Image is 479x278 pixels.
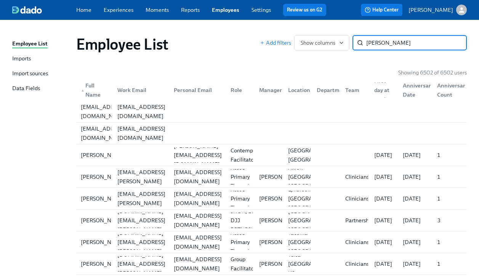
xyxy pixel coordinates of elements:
div: Partnerships [342,216,379,225]
p: [PERSON_NAME] [259,173,304,181]
div: Group Facilitator [227,255,259,273]
div: 3 [434,216,465,225]
a: [PERSON_NAME][PERSON_NAME][DOMAIN_NAME][EMAIL_ADDRESS][PERSON_NAME][DOMAIN_NAME][EMAIL_ADDRESS][D... [76,253,467,275]
div: [EMAIL_ADDRESS][DOMAIN_NAME] [171,189,225,208]
div: [EMAIL_ADDRESS][DOMAIN_NAME] [114,124,168,142]
a: Home [76,6,91,13]
a: [PERSON_NAME][PERSON_NAME][EMAIL_ADDRESS][DOMAIN_NAME]Contemplative Facilitator[GEOGRAPHIC_DATA],... [76,144,467,166]
span: Help Center [365,6,399,14]
button: Review us on G2 [283,4,326,16]
div: Tacoma [GEOGRAPHIC_DATA] [GEOGRAPHIC_DATA] [285,228,347,256]
div: Clinicians [342,259,372,268]
div: Location [285,86,313,95]
div: Import sources [12,69,48,78]
a: [EMAIL_ADDRESS][DOMAIN_NAME][EMAIL_ADDRESS][DOMAIN_NAME] [76,123,467,144]
p: [PERSON_NAME] [259,217,304,224]
div: [DATE] [400,216,431,225]
div: Clinicians [342,194,372,203]
div: Assoc Primary Therapist [227,185,256,212]
div: Team [339,82,368,98]
p: [PERSON_NAME] [259,238,304,246]
div: [DATE] [371,216,397,225]
div: Akron [GEOGRAPHIC_DATA] [GEOGRAPHIC_DATA] [285,163,347,191]
div: [PERSON_NAME][PERSON_NAME][EMAIL_ADDRESS][PERSON_NAME][DOMAIN_NAME][EMAIL_ADDRESS][DOMAIN_NAME]As... [76,166,467,187]
div: Tulsa [GEOGRAPHIC_DATA] US [285,250,347,278]
button: [PERSON_NAME] [409,5,467,15]
div: [PERSON_NAME][EMAIL_ADDRESS][DOMAIN_NAME] [171,141,225,169]
div: [PERSON_NAME][DOMAIN_NAME][EMAIL_ADDRESS][PERSON_NAME][DOMAIN_NAME] [114,219,168,265]
div: First day at work [371,76,397,104]
div: Anniversary Date [397,82,431,98]
button: Add filters [260,39,291,47]
div: [PERSON_NAME][EMAIL_ADDRESS][PERSON_NAME][DOMAIN_NAME] [114,180,168,217]
div: 1 [434,238,465,247]
div: 1 [434,194,465,203]
div: 1 [434,150,465,160]
input: Search by name [366,35,467,50]
a: Settings [252,6,271,13]
a: [PERSON_NAME][PERSON_NAME][DOMAIN_NAME][EMAIL_ADDRESS][PERSON_NAME][DOMAIN_NAME][EMAIL_ADDRESS][D... [76,210,467,231]
div: Imports [12,55,31,63]
div: [PERSON_NAME] [78,172,128,181]
div: Full Name [78,81,111,99]
a: Reports [181,6,200,13]
div: Contemplative Facilitator [227,146,270,164]
div: Department [314,86,351,95]
div: Location [282,82,311,98]
div: [PERSON_NAME] [78,259,128,268]
div: 1 [434,172,465,181]
div: Work Email [114,86,168,95]
div: [DATE] [371,238,397,247]
div: [PERSON_NAME][PERSON_NAME][DOMAIN_NAME][EMAIL_ADDRESS][PERSON_NAME][DOMAIN_NAME][EMAIL_ADDRESS][D... [76,231,467,253]
div: Role [227,86,253,95]
div: [PERSON_NAME][PERSON_NAME][EMAIL_ADDRESS][PERSON_NAME][DOMAIN_NAME][EMAIL_ADDRESS][DOMAIN_NAME]As... [76,188,467,209]
div: Anniversary Date [400,81,437,99]
div: [EMAIL_ADDRESS][DOMAIN_NAME][EMAIL_ADDRESS][DOMAIN_NAME] [76,101,467,122]
div: [PERSON_NAME] [78,238,128,247]
div: First day at work [368,82,397,98]
p: [PERSON_NAME] [259,195,304,202]
a: Imports [12,55,70,63]
button: Show columns [294,35,349,50]
p: [PERSON_NAME] [409,6,453,14]
div: [EMAIL_ADDRESS][DOMAIN_NAME] [171,233,225,251]
a: Import sources [12,69,70,78]
a: dado [12,6,76,14]
div: Role [224,82,253,98]
a: Review us on G2 [287,6,322,14]
div: [EMAIL_ADDRESS][DOMAIN_NAME] [78,102,132,121]
p: Showing 6502 of 6502 users [398,69,467,76]
div: [EMAIL_ADDRESS][DOMAIN_NAME] [171,255,225,273]
h1: Employee List [76,35,168,53]
div: [PERSON_NAME][DOMAIN_NAME][EMAIL_ADDRESS][PERSON_NAME][DOMAIN_NAME] [114,197,168,243]
div: [EMAIL_ADDRESS][DOMAIN_NAME] [114,102,168,121]
div: Department [311,82,339,98]
div: Anniversary Count [431,82,465,98]
div: [EMAIL_ADDRESS][DOMAIN_NAME] [78,124,132,142]
div: [DATE] [400,194,431,203]
div: Team [342,86,368,95]
div: [GEOGRAPHIC_DATA], [GEOGRAPHIC_DATA] [285,146,349,164]
div: Work Email [111,82,168,98]
div: [EMAIL_ADDRESS][DOMAIN_NAME] [171,211,225,230]
div: [DATE] [400,259,431,268]
div: [EMAIL_ADDRESS][DOMAIN_NAME] [171,168,225,186]
div: Personal Email [171,86,224,95]
span: Show columns [301,39,343,47]
div: Clinicians [342,238,372,247]
div: ▲Full Name [78,82,111,98]
div: [DATE] [371,172,397,181]
div: [DATE] [400,150,431,160]
a: [PERSON_NAME][PERSON_NAME][EMAIL_ADDRESS][PERSON_NAME][DOMAIN_NAME][EMAIL_ADDRESS][DOMAIN_NAME]As... [76,166,467,188]
a: Moments [146,6,169,13]
div: SR DR, Ed & DJJ PRTNRSHPS [227,207,264,234]
a: [PERSON_NAME][PERSON_NAME][DOMAIN_NAME][EMAIL_ADDRESS][PERSON_NAME][DOMAIN_NAME][EMAIL_ADDRESS][D... [76,231,467,253]
div: 1 [434,259,465,268]
div: [PERSON_NAME][PERSON_NAME][EMAIL_ADDRESS][DOMAIN_NAME]Contemplative Facilitator[GEOGRAPHIC_DATA],... [76,144,467,166]
div: [GEOGRAPHIC_DATA] [GEOGRAPHIC_DATA] [GEOGRAPHIC_DATA] [285,207,347,234]
div: Employee List [12,40,48,48]
div: Personal Email [168,82,224,98]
